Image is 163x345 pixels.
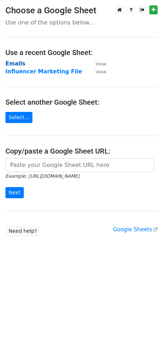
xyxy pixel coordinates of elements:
a: View [88,60,106,67]
a: Google Sheets [113,226,158,233]
h4: Use a recent Google Sheet: [5,48,158,57]
a: Select... [5,112,32,123]
p: Use one of the options below... [5,19,158,26]
small: View [96,61,106,67]
small: View [96,69,106,74]
h4: Copy/paste a Google Sheet URL: [5,147,158,155]
input: Next [5,187,24,198]
a: Emails [5,60,25,67]
h4: Select another Google Sheet: [5,98,158,106]
input: Paste your Google Sheet URL here [5,158,154,172]
a: View [88,68,106,75]
h3: Choose a Google Sheet [5,5,158,16]
a: Need help? [5,226,40,237]
small: Example: [URL][DOMAIN_NAME] [5,173,79,179]
a: Influencer Marketing File [5,68,82,75]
